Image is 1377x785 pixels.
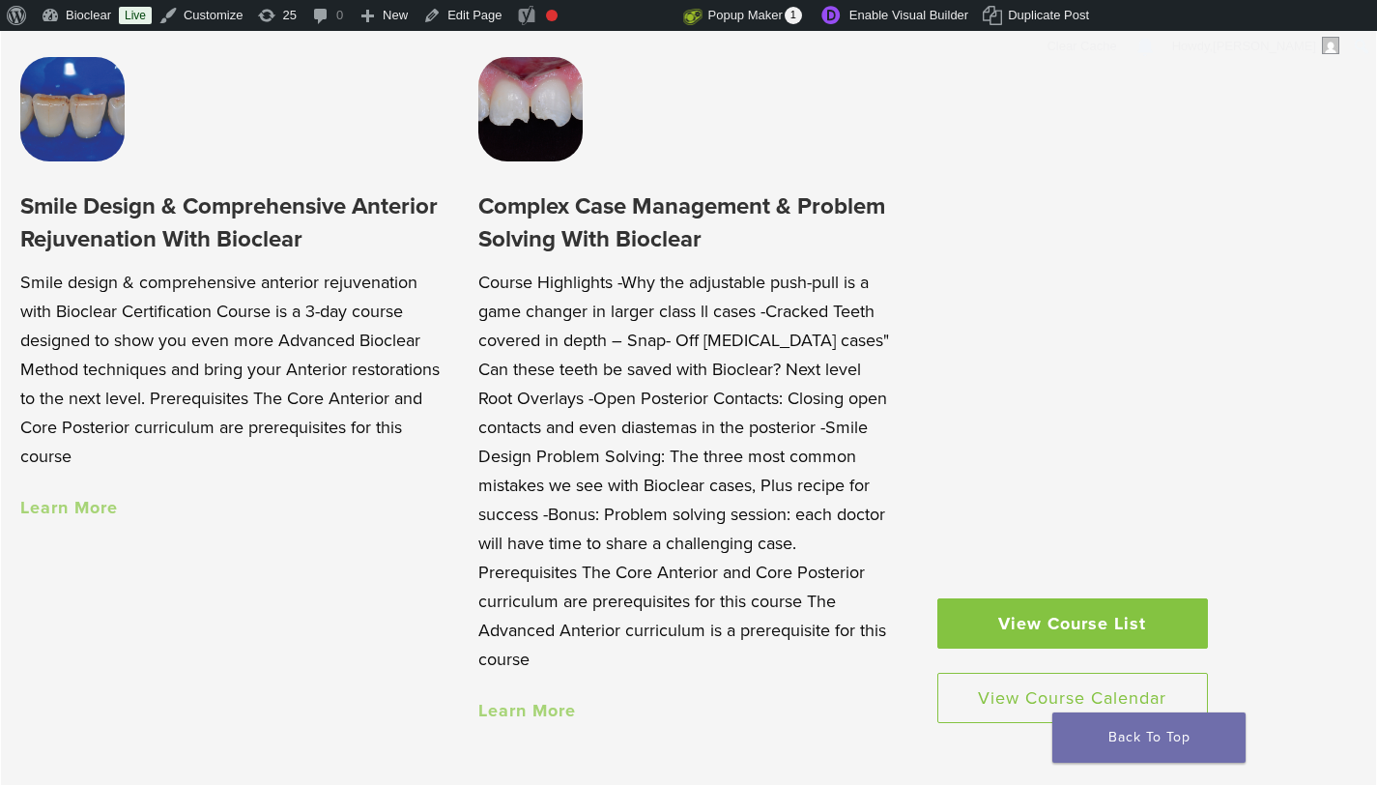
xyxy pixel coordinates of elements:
[20,190,441,255] h3: Smile Design & Comprehensive Anterior Rejuvenation With Bioclear
[937,598,1208,649] a: View Course List
[1165,31,1347,62] a: Howdy,
[575,5,683,28] img: Views over 48 hours. Click for more Jetpack Stats.
[546,10,558,21] div: Focus keyphrase not set
[20,497,118,518] a: Learn More
[20,268,441,471] p: Smile design & comprehensive anterior rejuvenation with Bioclear Certification Course is a 3-day ...
[785,7,802,24] span: 1
[1052,712,1246,763] a: Back To Top
[119,7,152,24] a: Live
[478,268,899,674] p: Course Highlights -Why the adjustable push-pull is a game changer in larger class ll cases -Crack...
[1213,39,1316,53] span: [PERSON_NAME]
[937,673,1208,723] a: View Course Calendar
[478,700,576,721] a: Learn More
[478,190,899,255] h3: Complex Case Management & Problem Solving With Bioclear
[1040,31,1124,62] a: Clear Cache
